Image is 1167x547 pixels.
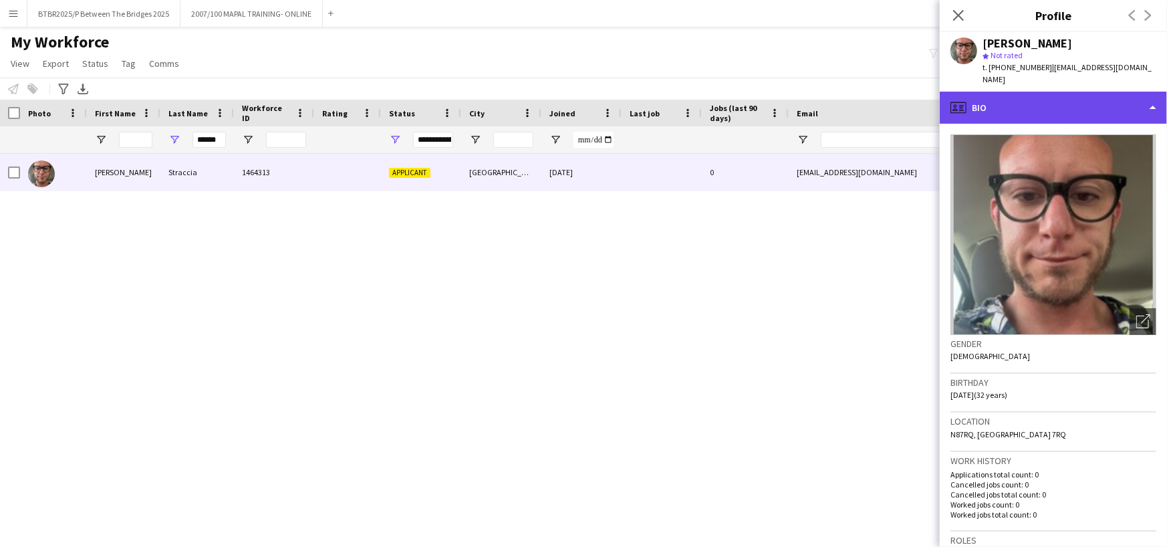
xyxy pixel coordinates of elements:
[234,154,314,191] div: 1464313
[242,134,254,146] button: Open Filter Menu
[983,62,1152,84] span: | [EMAIL_ADDRESS][DOMAIN_NAME]
[95,108,136,118] span: First Name
[630,108,660,118] span: Last job
[789,154,1056,191] div: [EMAIL_ADDRESS][DOMAIN_NAME]
[950,390,1007,400] span: [DATE] (32 years)
[116,55,141,72] a: Tag
[797,134,809,146] button: Open Filter Menu
[87,154,160,191] div: [PERSON_NAME]
[28,108,51,118] span: Photo
[389,108,415,118] span: Status
[950,534,1156,546] h3: Roles
[991,50,1023,60] span: Not rated
[389,134,401,146] button: Open Filter Menu
[322,108,348,118] span: Rating
[180,1,323,27] button: 2007/100 MAPAL TRAINING- ONLINE
[702,154,789,191] div: 0
[950,510,1156,520] p: Worked jobs total count: 0
[549,108,575,118] span: Joined
[77,55,114,72] a: Status
[75,81,91,97] app-action-btn: Export XLSX
[950,429,1066,439] span: N87RQ, [GEOGRAPHIC_DATA] 7RQ
[469,108,485,118] span: City
[11,32,109,52] span: My Workforce
[119,132,152,148] input: First Name Filter Input
[950,338,1156,350] h3: Gender
[168,108,208,118] span: Last Name
[950,489,1156,500] p: Cancelled jobs total count: 0
[461,154,541,191] div: [GEOGRAPHIC_DATA]
[983,37,1072,49] div: [PERSON_NAME]
[950,415,1156,427] h3: Location
[950,500,1156,510] p: Worked jobs count: 0
[710,103,765,123] span: Jobs (last 90 days)
[5,55,35,72] a: View
[82,58,108,70] span: Status
[821,132,1048,148] input: Email Filter Input
[149,58,179,70] span: Comms
[160,154,234,191] div: Straccia
[950,351,1030,361] span: [DEMOGRAPHIC_DATA]
[469,134,481,146] button: Open Filter Menu
[541,154,622,191] div: [DATE]
[950,376,1156,389] h3: Birthday
[940,7,1167,24] h3: Profile
[37,55,74,72] a: Export
[940,92,1167,124] div: Bio
[950,469,1156,479] p: Applications total count: 0
[27,1,180,27] button: BTBR2025/P Between The Bridges 2025
[950,134,1156,335] img: Crew avatar or photo
[573,132,614,148] input: Joined Filter Input
[950,455,1156,467] h3: Work history
[55,81,72,97] app-action-btn: Advanced filters
[28,160,55,187] img: Alessandro Straccia
[493,132,533,148] input: City Filter Input
[95,134,107,146] button: Open Filter Menu
[549,134,561,146] button: Open Filter Menu
[983,62,1052,72] span: t. [PHONE_NUMBER]
[43,58,69,70] span: Export
[11,58,29,70] span: View
[389,168,430,178] span: Applicant
[266,132,306,148] input: Workforce ID Filter Input
[1130,308,1156,335] div: Open photos pop-in
[122,58,136,70] span: Tag
[192,132,226,148] input: Last Name Filter Input
[144,55,184,72] a: Comms
[168,134,180,146] button: Open Filter Menu
[950,479,1156,489] p: Cancelled jobs count: 0
[242,103,290,123] span: Workforce ID
[797,108,818,118] span: Email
